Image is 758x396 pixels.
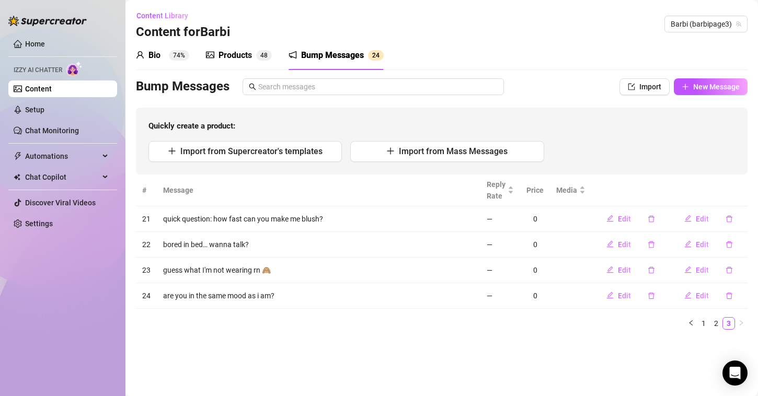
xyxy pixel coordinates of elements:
td: 24 [136,283,157,309]
span: edit [684,240,692,248]
a: 1 [698,318,709,329]
div: 0 [526,239,544,250]
sup: 74% [169,50,189,61]
span: left [688,320,694,326]
span: edit [606,266,614,273]
span: Import [639,83,661,91]
h3: Content for Barbi [136,24,230,41]
td: — [480,258,520,283]
button: Edit [676,262,717,278]
span: delete [726,292,733,299]
img: logo-BBDzfeDw.svg [8,16,87,26]
span: Edit [696,292,709,300]
button: delete [639,236,663,253]
span: Import from Supercreator's templates [180,146,323,156]
td: — [480,232,520,258]
sup: 48 [256,50,272,61]
span: delete [648,292,655,299]
button: delete [717,211,741,227]
span: team [736,21,742,27]
span: delete [648,215,655,223]
li: 1 [697,317,710,330]
button: Content Library [136,7,197,24]
button: delete [639,262,663,278]
a: Chat Monitoring [25,126,79,135]
td: guess what I'm not wearing rn 🙈 [157,258,480,283]
a: Home [25,40,45,48]
div: Bio [148,49,160,62]
td: bored in bed… wanna talk? [157,232,480,258]
th: Reply Rate [480,174,520,206]
span: 4 [376,52,380,59]
a: Settings [25,219,53,228]
th: # [136,174,157,206]
button: right [735,317,748,330]
button: Edit [676,236,717,253]
span: Media [556,184,577,196]
span: edit [606,215,614,222]
td: are you in the same mood as i am? [157,283,480,309]
span: Chat Copilot [25,169,99,185]
a: 3 [723,318,734,329]
td: — [480,206,520,232]
span: plus [682,83,689,90]
button: Edit [598,262,639,278]
span: edit [684,266,692,273]
button: delete [639,211,663,227]
span: Barbi (barbipage3) [671,16,741,32]
a: Discover Viral Videos [25,199,96,207]
span: plus [386,147,395,155]
li: Previous Page [685,317,697,330]
th: Message [157,174,480,206]
button: delete [717,262,741,278]
span: thunderbolt [14,152,22,160]
span: picture [206,51,214,59]
td: 23 [136,258,157,283]
span: Import from Mass Messages [399,146,508,156]
span: 2 [372,52,376,59]
a: Setup [25,106,44,114]
span: Edit [696,266,709,274]
button: Edit [598,287,639,304]
button: delete [717,236,741,253]
button: New Message [674,78,748,95]
li: 3 [722,317,735,330]
button: Import from Mass Messages [350,141,544,162]
span: Edit [618,266,631,274]
span: user [136,51,144,59]
span: plus [168,147,176,155]
span: edit [684,292,692,299]
span: Reply Rate [487,179,506,202]
th: Media [550,174,592,206]
span: New Message [693,83,740,91]
span: delete [648,241,655,248]
th: Price [520,174,550,206]
div: 0 [526,290,544,301]
button: delete [639,287,663,304]
li: 2 [710,317,722,330]
span: Edit [618,215,631,223]
img: AI Chatter [66,61,83,76]
span: Content Library [136,11,188,20]
button: Import from Supercreator's templates [148,141,342,162]
button: Edit [598,236,639,253]
span: 4 [260,52,264,59]
div: 0 [526,264,544,276]
span: Automations [25,148,99,165]
img: Chat Copilot [14,173,20,181]
span: delete [726,215,733,223]
span: import [628,83,635,90]
span: notification [289,51,297,59]
td: — [480,283,520,309]
span: edit [606,240,614,248]
span: Edit [618,240,631,249]
a: 2 [710,318,722,329]
button: left [685,317,697,330]
td: 22 [136,232,157,258]
td: quick question: how fast can you make me blush? [157,206,480,232]
button: delete [717,287,741,304]
span: Izzy AI Chatter [14,65,62,75]
span: 8 [264,52,268,59]
span: Edit [696,240,709,249]
strong: Quickly create a product: [148,121,235,131]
